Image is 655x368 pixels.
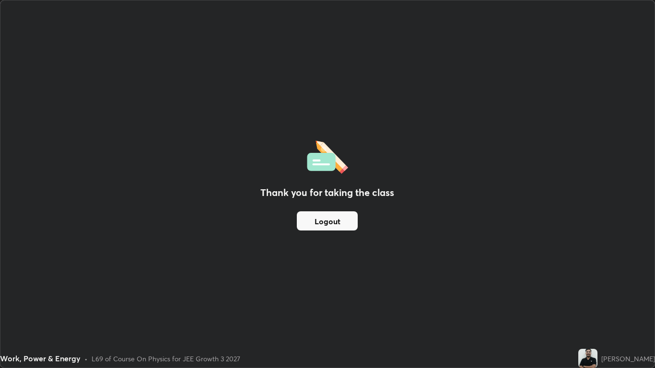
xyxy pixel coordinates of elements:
div: L69 of Course On Physics for JEE Growth 3 2027 [92,354,240,364]
button: Logout [297,211,358,230]
div: • [84,354,88,364]
img: afe22e03c4c2466bab4a7a088f75780d.jpg [578,349,597,368]
img: offlineFeedback.1438e8b3.svg [307,138,348,174]
div: [PERSON_NAME] [601,354,655,364]
h2: Thank you for taking the class [260,185,394,200]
